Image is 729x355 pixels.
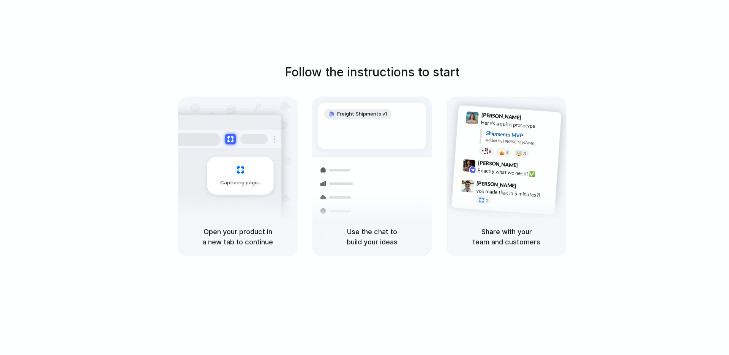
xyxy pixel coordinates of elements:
[520,162,536,171] span: 9:42 AM
[506,151,509,155] span: 5
[476,187,552,200] div: you made that in 5 minutes?!
[486,198,488,203] span: 1
[456,227,557,247] h5: Share with your team and customers
[321,227,423,247] h5: Use the chat to build your ideas
[477,179,517,190] span: [PERSON_NAME]
[519,182,534,192] span: 9:47 AM
[486,129,556,142] div: Shipments MVP
[481,119,557,132] div: Here's a quick prototype
[516,151,522,156] div: 🤯
[489,149,492,154] span: 8
[220,179,262,187] span: Capturing page
[481,111,521,122] span: [PERSON_NAME]
[337,110,387,118] span: Freight Shipments v1
[523,152,526,156] span: 3
[477,166,553,179] div: Exactly what we need! ✅
[478,158,518,170] span: [PERSON_NAME]
[524,114,539,124] span: 9:41 AM
[485,137,555,148] div: Added by [PERSON_NAME]
[285,63,459,81] h1: Follow the instructions to start
[187,227,289,247] h5: Open your product in a new tab to continue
